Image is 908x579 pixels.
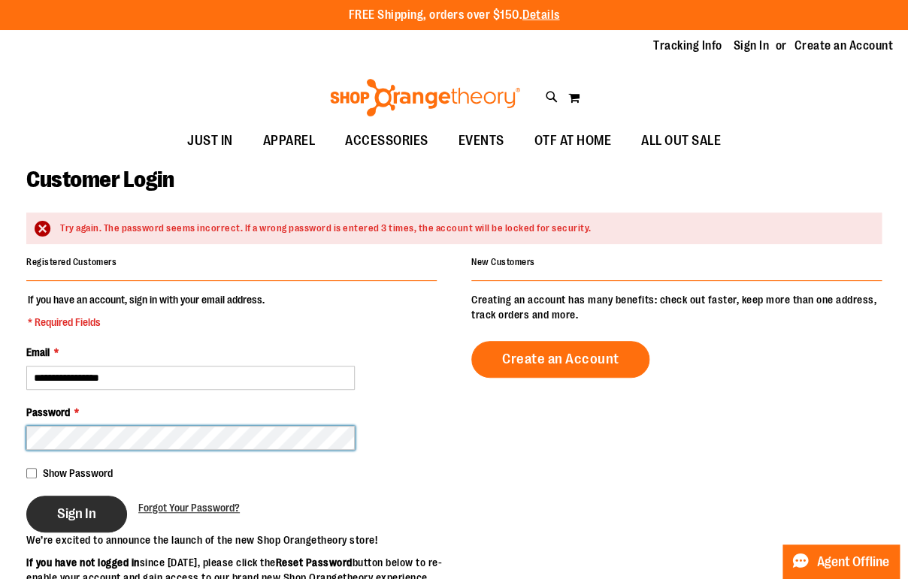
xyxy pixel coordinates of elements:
strong: If you have not logged in [26,556,140,568]
span: * Required Fields [28,315,265,330]
span: Sign In [57,505,96,522]
p: We’re excited to announce the launch of the new Shop Orangetheory store! [26,532,454,547]
p: Creating an account has many benefits: check out faster, keep more than one address, track orders... [471,292,882,322]
a: Create an Account [471,341,650,378]
span: Customer Login [26,167,174,192]
span: Forgot Your Password? [138,502,240,514]
span: JUST IN [187,124,233,158]
span: Agent Offline [817,555,889,569]
p: FREE Shipping, orders over $150. [349,7,560,24]
button: Sign In [26,496,127,532]
span: Create an Account [502,351,619,367]
a: Create an Account [794,38,894,54]
span: APPAREL [263,124,316,158]
legend: If you have an account, sign in with your email address. [26,292,266,330]
span: Show Password [43,467,113,479]
span: ACCESSORIES [345,124,428,158]
span: Password [26,406,70,418]
a: Details [522,8,560,22]
a: Sign In [734,38,770,54]
a: Tracking Info [653,38,722,54]
div: Try again. The password seems incorrect. If a wrong password is entered 3 times, the account will... [60,222,867,236]
img: Shop Orangetheory [328,79,522,116]
button: Agent Offline [782,544,899,579]
strong: New Customers [471,257,535,267]
strong: Registered Customers [26,257,117,267]
span: EVENTS [459,124,504,158]
span: Email [26,346,50,358]
span: ALL OUT SALE [641,124,721,158]
a: Forgot Your Password? [138,500,240,515]
span: OTF AT HOME [534,124,612,158]
strong: Reset Password [276,556,353,568]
